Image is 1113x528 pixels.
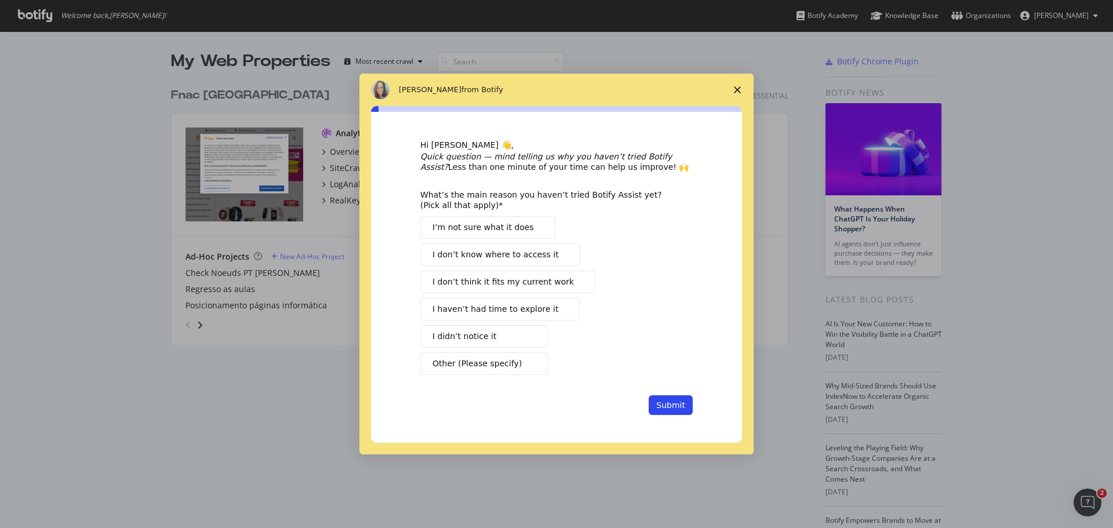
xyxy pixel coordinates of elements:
div: Hi [PERSON_NAME] 👋, [420,140,693,151]
span: I’m not sure what it does [432,221,534,234]
span: from Botify [461,85,503,94]
button: I haven’t had time to explore it [420,298,580,321]
div: What’s the main reason you haven’t tried Botify Assist yet? (Pick all that apply) [420,190,675,210]
span: I haven’t had time to explore it [432,303,558,315]
span: I don’t think it fits my current work [432,276,574,288]
div: Less than one minute of your time can help us improve! 🙌 [420,151,693,172]
button: Other (Please specify) [420,352,548,375]
button: I’m not sure what it does [420,216,555,239]
span: Other (Please specify) [432,358,522,370]
span: [PERSON_NAME] [399,85,461,94]
button: I didn’t notice it [420,325,548,348]
img: Profile image for Colleen [371,81,390,99]
button: I don’t know where to access it [420,243,580,266]
button: Submit [649,395,693,415]
button: I don’t think it fits my current work [420,271,595,293]
span: I didn’t notice it [432,330,496,343]
i: Quick question — mind telling us why you haven’t tried Botify Assist? [420,152,672,172]
span: I don’t know where to access it [432,249,559,261]
span: Close survey [721,74,754,106]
